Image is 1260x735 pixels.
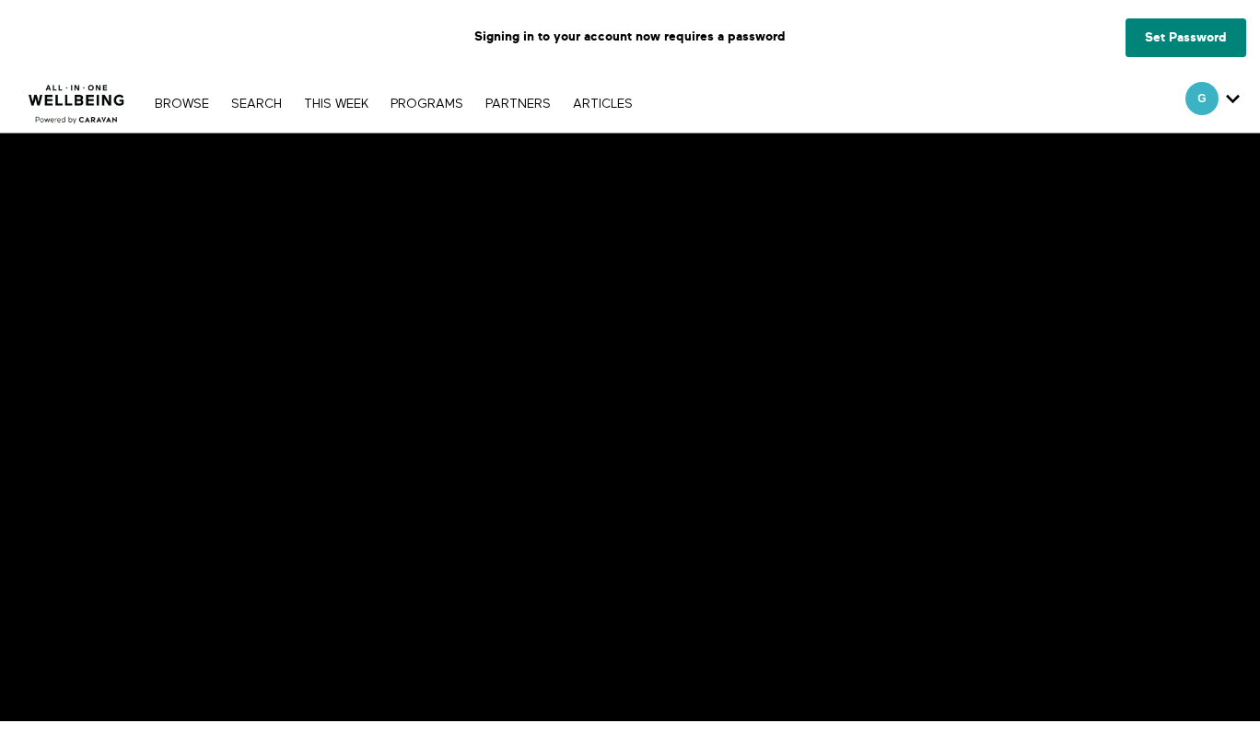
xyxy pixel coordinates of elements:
[1172,74,1254,133] div: Secondary
[295,98,378,111] a: THIS WEEK
[564,98,642,111] a: ARTICLES
[146,98,218,111] a: Browse
[476,98,560,111] a: PARTNERS
[14,14,1246,60] p: Signing in to your account now requires a password
[146,94,641,112] nav: Primary
[222,98,291,111] a: Search
[381,98,472,111] a: PROGRAMS
[1126,18,1246,57] a: Set Password
[21,71,133,126] img: CARAVAN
